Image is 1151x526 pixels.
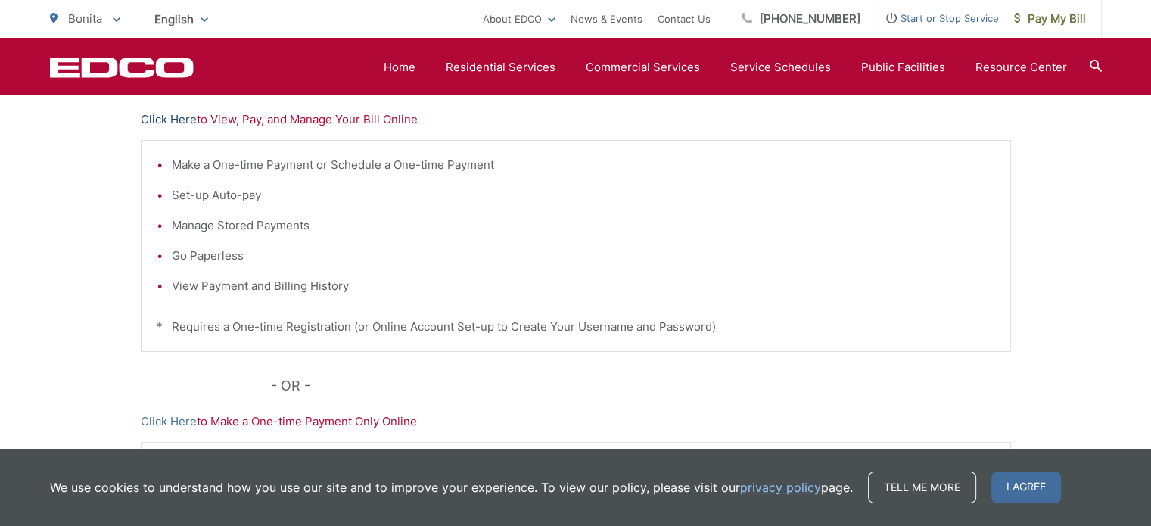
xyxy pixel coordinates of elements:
[740,478,821,496] a: privacy policy
[658,10,711,28] a: Contact Us
[157,318,995,336] p: * Requires a One-time Registration (or Online Account Set-up to Create Your Username and Password)
[141,412,1011,431] p: to Make a One-time Payment Only Online
[868,472,976,503] a: Tell me more
[50,57,194,78] a: EDCD logo. Return to the homepage.
[141,110,1011,129] p: to View, Pay, and Manage Your Bill Online
[975,58,1067,76] a: Resource Center
[172,186,995,204] li: Set-up Auto-pay
[271,375,1011,397] p: - OR -
[141,412,197,431] a: Click Here
[1014,10,1086,28] span: Pay My Bill
[141,110,197,129] a: Click Here
[384,58,415,76] a: Home
[446,58,555,76] a: Residential Services
[730,58,831,76] a: Service Schedules
[50,478,853,496] p: We use cookies to understand how you use our site and to improve your experience. To view our pol...
[68,11,102,26] span: Bonita
[861,58,945,76] a: Public Facilities
[571,10,642,28] a: News & Events
[172,277,995,295] li: View Payment and Billing History
[483,10,555,28] a: About EDCO
[172,247,995,265] li: Go Paperless
[143,6,219,33] span: English
[991,472,1061,503] span: I agree
[172,156,995,174] li: Make a One-time Payment or Schedule a One-time Payment
[586,58,700,76] a: Commercial Services
[172,216,995,235] li: Manage Stored Payments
